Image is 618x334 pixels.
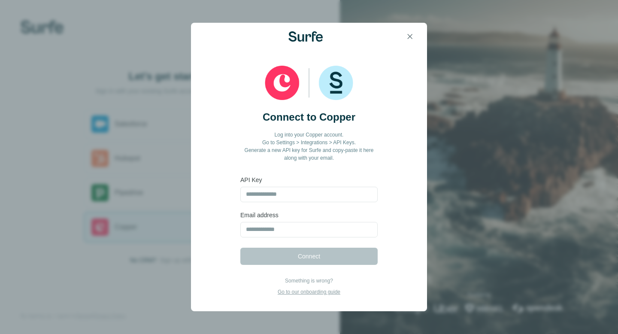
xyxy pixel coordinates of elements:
[278,277,340,285] p: Something is wrong?
[240,131,378,162] p: Log into your Copper account. Go to Settings > Integrations > API Keys. Generate a new API key fo...
[265,66,353,100] img: Copper and Surfe logos
[240,176,378,184] label: API Key
[288,31,323,42] img: Surfe Logo
[240,211,378,219] label: Email address
[278,288,340,296] p: Go to our onboarding guide
[263,110,355,124] h2: Connect to Copper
